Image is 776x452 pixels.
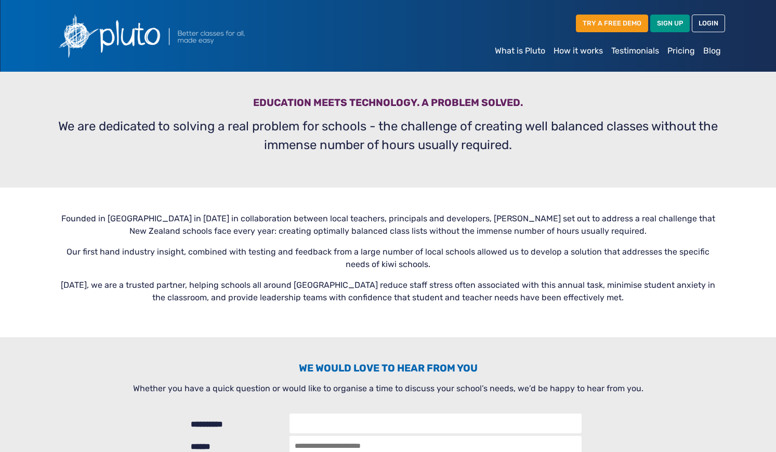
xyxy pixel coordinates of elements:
[58,279,719,304] p: [DATE], we are a trusted partner, helping schools all around [GEOGRAPHIC_DATA] reduce staff stres...
[58,117,719,154] p: We are dedicated to solving a real problem for schools - the challenge of creating well balanced ...
[58,246,719,271] p: Our first hand industry insight, combined with testing and feedback from a large number of local ...
[576,15,648,32] a: TRY A FREE DEMO
[663,41,699,61] a: Pricing
[699,41,725,61] a: Blog
[491,41,549,61] a: What is Pluto
[58,362,719,378] h3: We would love to hear from you
[58,97,719,113] h3: Education meets technology. A problem solved.
[58,382,719,395] p: Whether you have a quick question or would like to organise a time to discuss your school’s needs...
[58,212,719,237] p: Founded in [GEOGRAPHIC_DATA] in [DATE] in collaboration between local teachers, principals and de...
[51,8,301,63] img: Pluto logo with the text Better classes for all, made easy
[549,41,607,61] a: How it works
[650,15,690,32] a: SIGN UP
[607,41,663,61] a: Testimonials
[692,15,725,32] a: LOGIN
